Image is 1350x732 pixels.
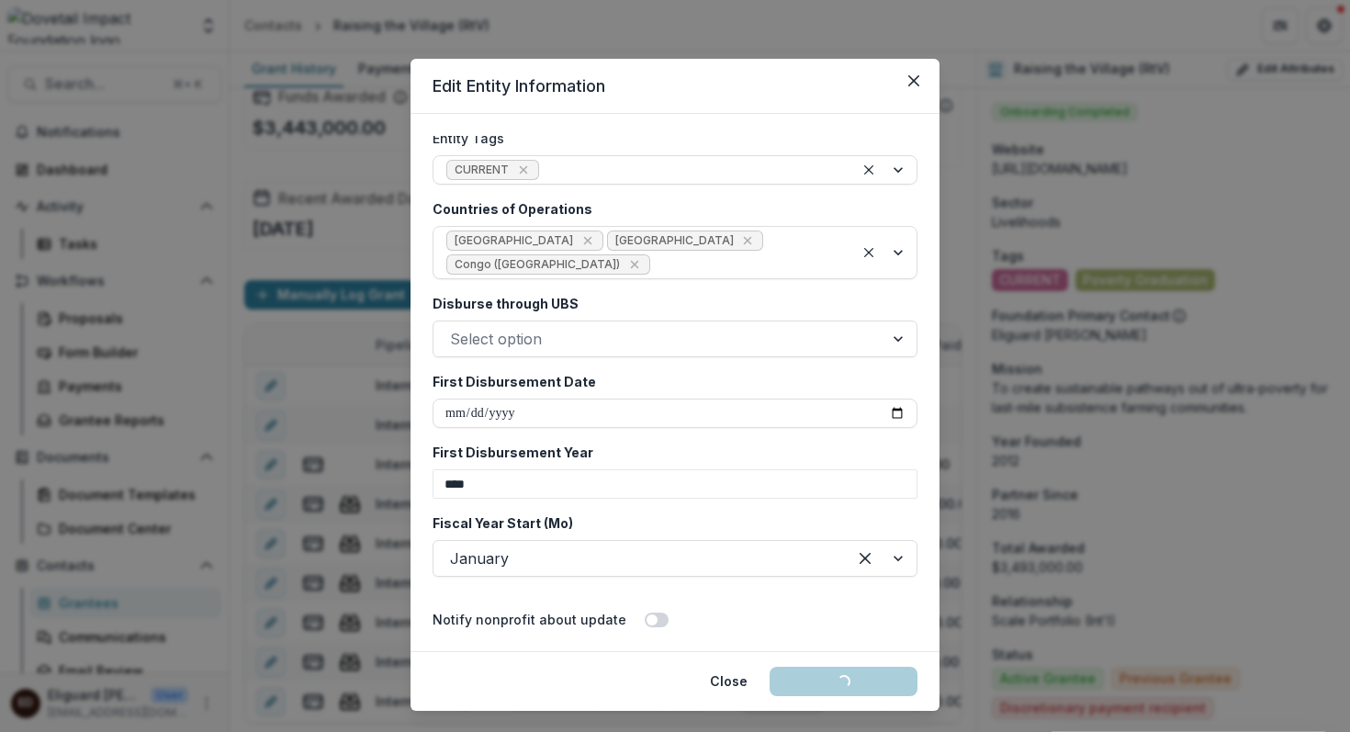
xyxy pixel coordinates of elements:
header: Edit Entity Information [411,59,939,114]
label: Disburse through UBS [433,294,906,313]
div: Clear selected options [858,159,880,181]
label: Org Stage [433,591,906,611]
span: [GEOGRAPHIC_DATA] [455,234,573,247]
div: Remove Uganda [579,231,597,250]
span: [GEOGRAPHIC_DATA] [615,234,734,247]
div: Remove Congo (Democratic Republic) [625,255,644,274]
label: Countries of Operations [433,199,906,219]
button: Close [899,66,928,96]
button: Close [699,667,759,696]
div: Clear selected options [858,242,880,264]
span: Congo ([GEOGRAPHIC_DATA]) [455,258,620,271]
label: First Disbursement Date [433,372,906,391]
label: Fiscal Year Start (Mo) [433,513,906,533]
label: Notify nonprofit about update [433,610,626,629]
div: Remove CURRENT [514,161,533,179]
span: CURRENT [455,163,509,176]
label: First Disbursement Year [433,443,906,462]
div: Remove Rwanda [738,231,757,250]
div: Clear selected options [850,544,880,573]
label: Entity Tags [433,129,906,148]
